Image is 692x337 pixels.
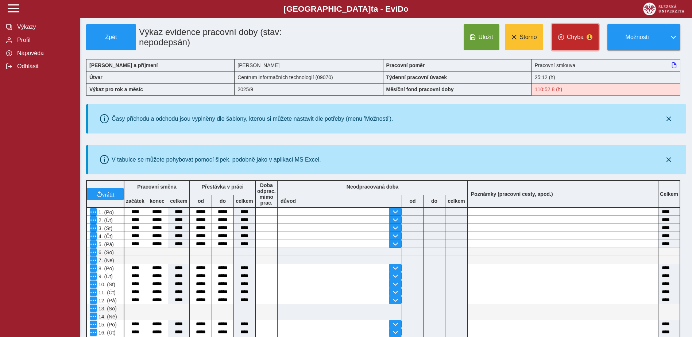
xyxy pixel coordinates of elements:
div: 25:12 (h) [532,71,680,83]
span: 11. (Čt) [97,290,116,295]
span: 3. (St) [97,225,112,231]
b: od [402,198,423,204]
span: Chyba [567,34,584,40]
span: Storno [520,34,537,40]
button: Menu [90,305,97,312]
button: Možnosti [607,24,666,50]
b: Týdenní pracovní úvazek [386,74,447,80]
button: Menu [90,272,97,280]
h1: Výkaz evidence pracovní doby (stav: nepodepsán) [136,24,336,50]
b: začátek [124,198,146,204]
div: Časy příchodu a odchodu jsou vyplněny dle šablony, kterou si můžete nastavit dle potřeby (menu 'M... [112,116,393,122]
b: do [212,198,233,204]
div: Centrum informačních technologií (09070) [235,71,383,83]
b: Neodpracovaná doba [347,184,398,190]
button: Menu [90,264,97,272]
b: do [424,198,445,204]
button: vrátit [87,188,124,200]
button: Menu [90,321,97,328]
span: 1 [587,34,592,40]
span: 8. (Po) [97,266,114,271]
span: 6. (So) [97,249,114,255]
b: celkem [234,198,255,204]
div: Fond pracovní doby (110:52.8 h) a součet hodin (110:51 h) se neshodují! [532,83,680,96]
button: Menu [90,248,97,256]
span: 15. (Po) [97,322,117,328]
div: V tabulce se můžete pohybovat pomocí šipek, podobně jako v aplikaci MS Excel. [112,156,321,163]
div: Pracovní smlouva [532,59,680,71]
b: celkem [445,198,467,204]
button: Menu [90,232,97,240]
button: Menu [90,240,97,248]
b: Pracovní poměr [386,62,425,68]
b: [PERSON_NAME] a příjmení [89,62,158,68]
img: logo_web_su.png [643,3,684,15]
button: Menu [90,288,97,296]
span: 5. (Pá) [97,241,114,247]
button: Menu [90,224,97,232]
button: Menu [90,313,97,320]
span: 1. (Po) [97,209,114,215]
button: Menu [90,216,97,224]
span: 16. (Út) [97,330,116,336]
b: Doba odprac. mimo prac. [257,182,276,206]
span: Profil [15,37,74,43]
button: Menu [90,329,97,336]
span: Uložit [479,34,493,40]
b: [GEOGRAPHIC_DATA] a - Evi [22,4,670,14]
b: Přestávka v práci [201,184,243,190]
span: Nápověda [15,50,74,57]
b: důvod [281,198,296,204]
span: 7. (Ne) [97,257,114,263]
span: vrátit [102,191,115,197]
div: [PERSON_NAME] [235,59,383,71]
button: Menu [90,280,97,288]
span: D [398,4,403,13]
button: Zpět [86,24,136,50]
span: o [403,4,409,13]
span: t [371,4,373,13]
span: 2. (Út) [97,217,113,223]
span: Možnosti [614,34,661,40]
span: 10. (St) [97,282,115,287]
button: Uložit [464,24,499,50]
b: Výkaz pro rok a měsíc [89,86,143,92]
b: Poznámky (pracovní cesty, apod.) [468,191,556,197]
button: Menu [90,256,97,264]
span: 13. (So) [97,306,117,311]
button: Storno [505,24,543,50]
b: Celkem [660,191,678,197]
span: 4. (Čt) [97,233,113,239]
span: Výkazy [15,24,74,30]
b: od [190,198,212,204]
b: Útvar [89,74,103,80]
b: celkem [168,198,189,204]
b: Pracovní směna [137,184,176,190]
span: 9. (Út) [97,274,113,279]
b: konec [146,198,168,204]
span: 12. (Pá) [97,298,117,303]
b: Měsíční fond pracovní doby [386,86,454,92]
span: 14. (Ne) [97,314,117,319]
span: Odhlásit [15,63,74,70]
div: 2025/9 [235,83,383,96]
span: Zpět [89,34,133,40]
button: Menu [90,297,97,304]
button: Menu [90,208,97,216]
button: Chyba1 [552,24,599,50]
